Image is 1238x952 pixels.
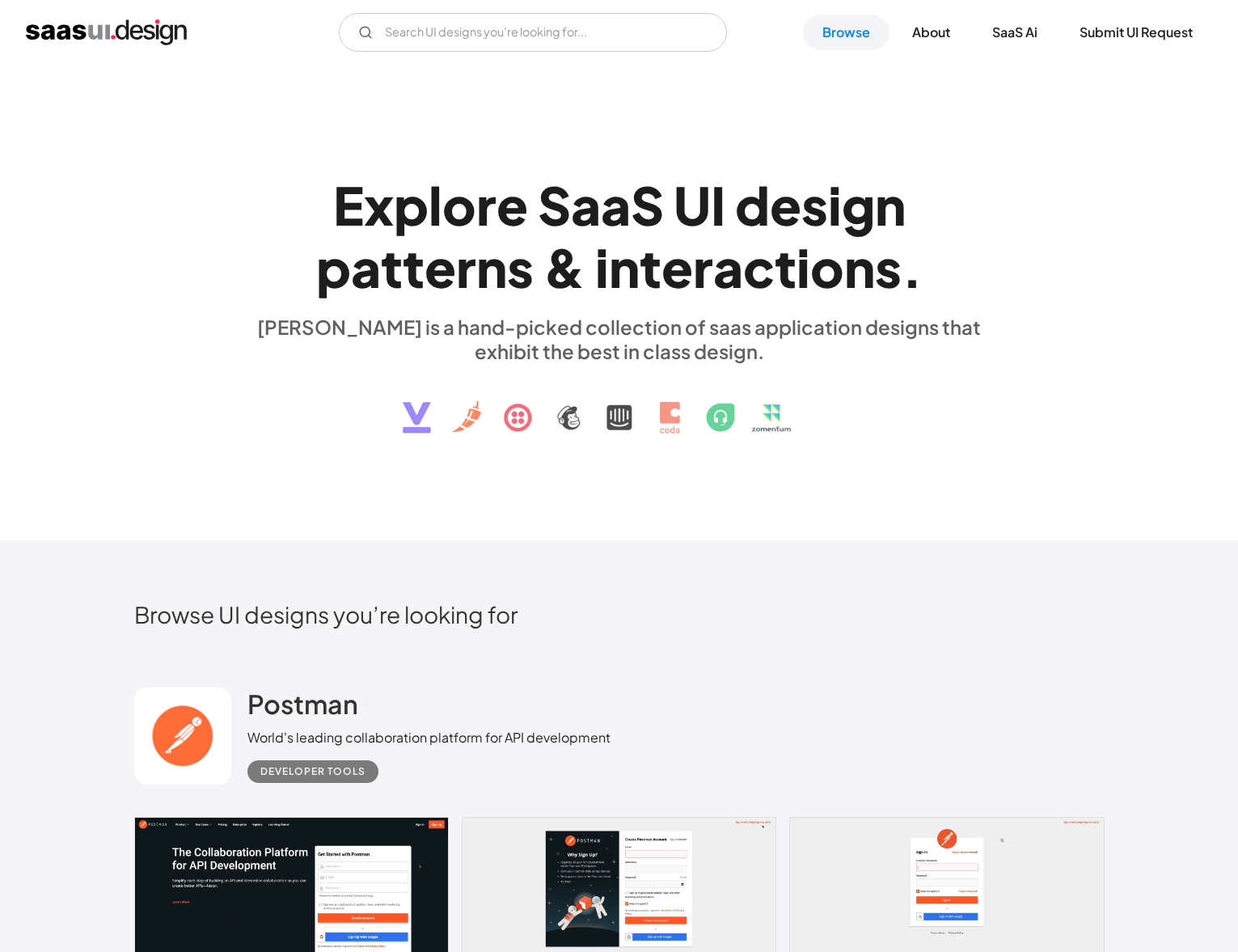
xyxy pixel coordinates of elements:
[770,174,801,236] div: e
[496,174,528,236] div: e
[640,236,661,298] div: t
[743,236,775,298] div: c
[661,236,693,298] div: e
[339,13,727,52] input: Search UI designs you're looking for...
[842,174,875,236] div: g
[543,236,585,298] div: &
[394,174,429,236] div: p
[595,236,609,298] div: i
[803,15,889,50] a: Browse
[381,236,403,298] div: t
[538,174,571,236] div: S
[333,174,364,236] div: E
[875,236,902,298] div: s
[374,363,864,447] img: text, icon, saas logo
[631,174,664,236] div: S
[351,236,381,298] div: a
[507,236,534,298] div: s
[316,236,351,298] div: p
[247,728,611,747] div: World's leading collaboration platform for API development
[476,236,507,298] div: n
[609,236,640,298] div: n
[134,600,1105,628] h2: Browse UI designs you’re looking for
[844,236,875,298] div: n
[247,688,358,720] h2: Postman
[476,174,496,236] div: r
[893,15,970,50] a: About
[364,174,394,236] div: x
[713,236,743,298] div: a
[403,236,425,298] div: t
[674,174,711,236] div: U
[571,174,601,236] div: a
[260,762,365,781] div: Developer tools
[775,236,796,298] div: t
[442,174,476,236] div: o
[801,174,828,236] div: s
[247,315,991,363] div: [PERSON_NAME] is a hand-picked collection of saas application designs that exhibit the best in cl...
[601,174,631,236] div: a
[247,174,991,298] h1: Explore SaaS UI design patterns & interactions.
[735,174,770,236] div: d
[1060,15,1212,50] a: Submit UI Request
[902,236,923,298] div: .
[429,174,442,236] div: l
[339,13,727,52] form: Email Form
[425,236,456,298] div: e
[711,174,725,236] div: I
[828,174,842,236] div: i
[810,236,844,298] div: o
[693,236,713,298] div: r
[875,174,906,236] div: n
[796,236,810,298] div: i
[973,15,1057,50] a: SaaS Ai
[26,19,187,45] a: home
[247,688,358,728] a: Postman
[456,236,476,298] div: r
